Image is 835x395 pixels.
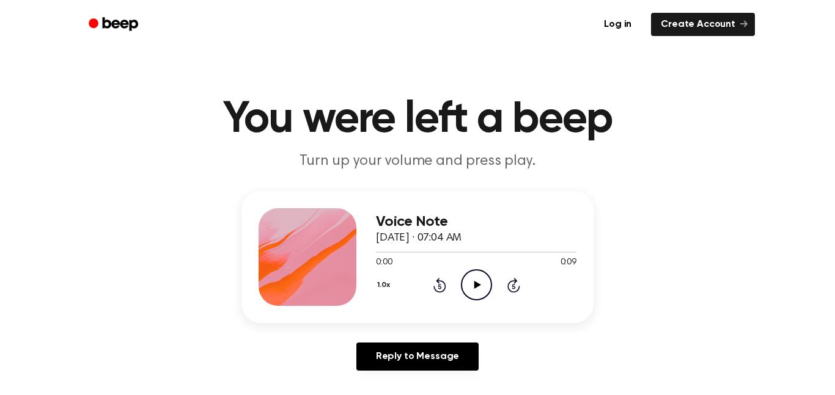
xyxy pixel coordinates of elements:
[376,275,394,295] button: 1.0x
[376,214,576,230] h3: Voice Note
[561,256,576,269] span: 0:09
[105,98,730,142] h1: You were left a beep
[356,342,479,371] a: Reply to Message
[592,10,644,38] a: Log in
[651,13,755,36] a: Create Account
[376,256,392,269] span: 0:00
[183,151,652,172] p: Turn up your volume and press play.
[80,13,149,37] a: Beep
[376,233,462,244] span: [DATE] · 07:04 AM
